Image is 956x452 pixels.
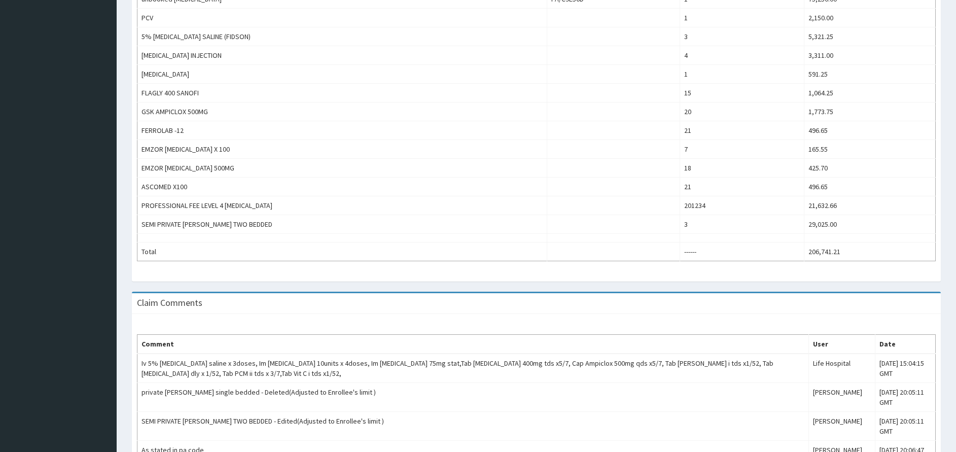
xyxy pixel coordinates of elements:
td: 591.25 [804,65,936,84]
td: [MEDICAL_DATA] INJECTION [137,46,547,65]
td: [DATE] 20:05:11 GMT [875,412,936,441]
td: 29,025.00 [804,215,936,234]
td: 425.70 [804,159,936,178]
td: [DATE] 15:04:15 GMT [875,354,936,383]
td: GSK AMPICLOX 500MG [137,102,547,121]
td: 3 [680,215,804,234]
td: [MEDICAL_DATA] [137,65,547,84]
td: 21 [680,121,804,140]
h3: Claim Comments [137,298,202,307]
td: EMZOR [MEDICAL_DATA] X 100 [137,140,547,159]
td: 1,064.25 [804,84,936,102]
td: [PERSON_NAME] [808,383,875,412]
td: 496.65 [804,121,936,140]
td: ------ [680,242,804,261]
td: 15 [680,84,804,102]
td: 1,773.75 [804,102,936,121]
td: 18 [680,159,804,178]
td: 21,632.66 [804,196,936,215]
td: 5% [MEDICAL_DATA] SALINE (FIDSON) [137,27,547,46]
td: FERROLAB -12 [137,121,547,140]
td: Iv 5% [MEDICAL_DATA] saline x 3doses, Im [MEDICAL_DATA] 10units x 4doses, Im [MEDICAL_DATA] 75mg ... [137,354,809,383]
td: PCV [137,9,547,27]
td: 165.55 [804,140,936,159]
td: 3,311.00 [804,46,936,65]
th: User [808,335,875,354]
td: 2,150.00 [804,9,936,27]
td: Total [137,242,547,261]
td: 206,741.21 [804,242,936,261]
td: 20 [680,102,804,121]
td: SEMI PRIVATE [PERSON_NAME] TWO BEDDED - Edited(Adjusted to Enrollee's limit ) [137,412,809,441]
th: Date [875,335,936,354]
td: 4 [680,46,804,65]
td: 201234 [680,196,804,215]
td: 21 [680,178,804,196]
td: SEMI PRIVATE [PERSON_NAME] TWO BEDDED [137,215,547,234]
td: 1 [680,65,804,84]
td: [DATE] 20:05:11 GMT [875,383,936,412]
td: 496.65 [804,178,936,196]
td: 5,321.25 [804,27,936,46]
td: 1 [680,9,804,27]
td: 7 [680,140,804,159]
td: PROFESSIONAL FEE LEVEL 4 [MEDICAL_DATA] [137,196,547,215]
td: ASCOMED X100 [137,178,547,196]
th: Comment [137,335,809,354]
td: Life Hospital [808,354,875,383]
td: [PERSON_NAME] [808,412,875,441]
td: 3 [680,27,804,46]
td: FLAGLY 400 SANOFI [137,84,547,102]
td: private [PERSON_NAME] single bedded - Deleted(Adjusted to Enrollee's limit ) [137,383,809,412]
td: EMZOR [MEDICAL_DATA] 500MG [137,159,547,178]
